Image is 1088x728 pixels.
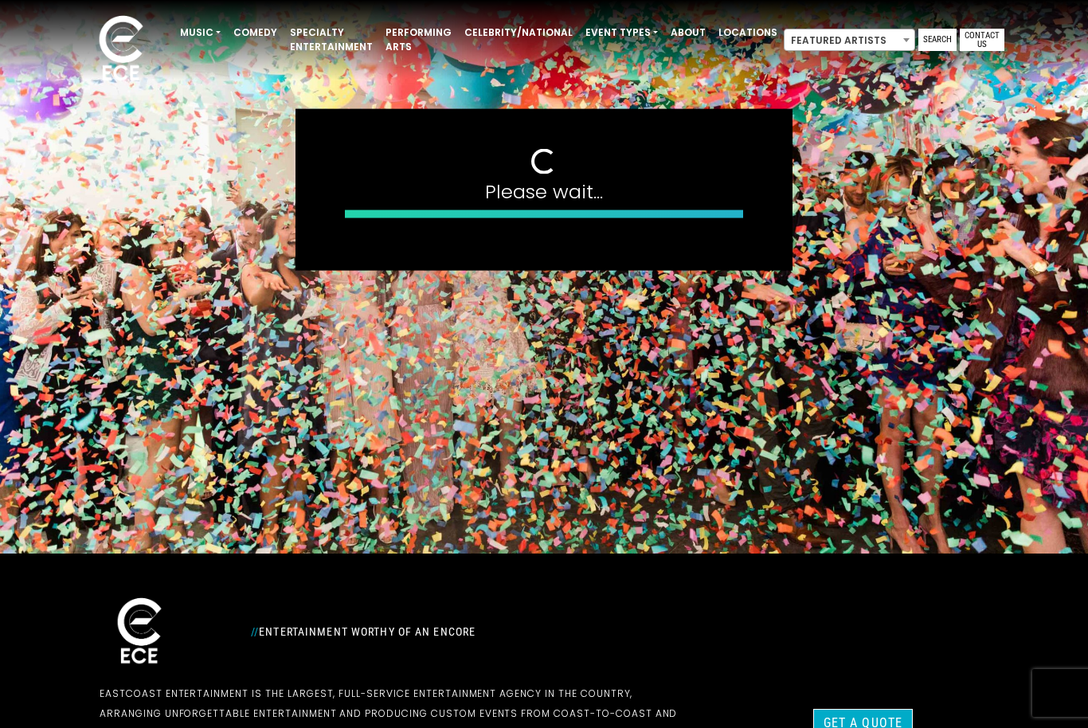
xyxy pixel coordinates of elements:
[784,29,915,51] span: Featured Artists
[174,19,227,46] a: Music
[100,593,179,671] img: ece_new_logo_whitev2-1.png
[918,29,957,51] a: Search
[284,19,379,61] a: Specialty Entertainment
[960,29,1004,51] a: Contact Us
[458,19,579,46] a: Celebrity/National
[81,11,161,88] img: ece_new_logo_whitev2-1.png
[664,19,712,46] a: About
[579,19,664,46] a: Event Types
[241,619,695,644] div: Entertainment Worthy of an Encore
[345,181,743,204] h4: Please wait...
[379,19,458,61] a: Performing Arts
[227,19,284,46] a: Comedy
[251,625,259,638] span: //
[712,19,784,46] a: Locations
[785,29,914,52] span: Featured Artists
